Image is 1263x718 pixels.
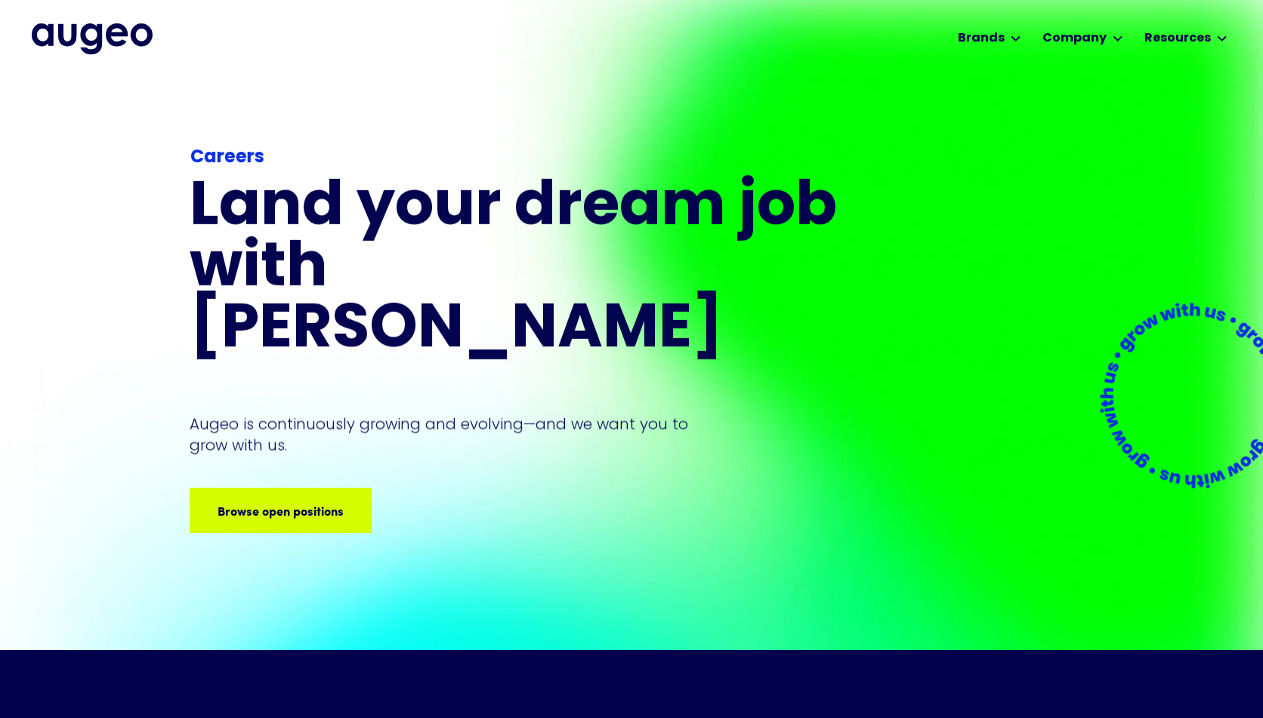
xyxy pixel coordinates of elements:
[190,178,842,362] h1: Land your dream job﻿ with [PERSON_NAME]
[190,413,709,455] p: Augeo is continuously growing and evolving—and we want you to grow with us.
[190,149,264,167] strong: Careers
[1144,29,1211,48] div: Resources
[190,488,372,533] a: Browse open positions
[958,29,1005,48] div: Brands
[32,23,153,54] a: home
[32,23,153,54] img: Augeo's full logo in midnight blue.
[1042,29,1107,48] div: Company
